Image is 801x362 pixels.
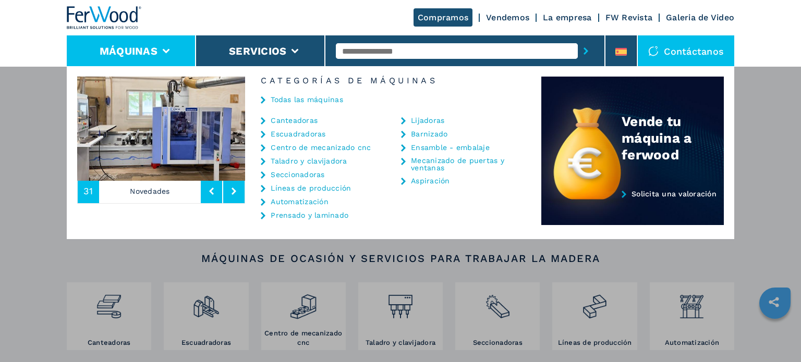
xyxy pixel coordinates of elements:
[77,77,245,181] img: image
[411,177,450,184] a: Aspiración
[271,198,329,205] a: Automatización
[411,117,444,124] a: Lijadoras
[271,96,343,103] a: Todas las máquinas
[229,45,286,57] button: Servicios
[648,46,659,56] img: Contáctanos
[411,157,515,171] a: Mecanizado de puertas y ventanas
[622,113,724,163] div: Vende tu máquina a ferwood
[100,45,157,57] button: Máquinas
[99,179,201,203] p: Novedades
[67,6,142,29] img: Ferwood
[411,144,490,151] a: Ensamble - embalaje
[414,8,472,27] a: Compramos
[83,186,93,196] span: 31
[605,13,653,22] a: FW Revista
[271,130,325,138] a: Escuadradoras
[271,211,348,219] a: Prensado y laminado
[541,190,724,226] a: Solicita una valoración
[271,144,371,151] a: Centro de mecanizado cnc
[486,13,529,22] a: Vendemos
[666,13,734,22] a: Galeria de Video
[271,157,347,165] a: Taladro y clavijadora
[411,130,447,138] a: Barnizado
[245,77,413,181] img: image
[638,35,734,67] div: Contáctanos
[543,13,592,22] a: La empresa
[271,184,351,192] a: Líneas de producción
[271,171,324,178] a: Seccionadoras
[245,77,541,85] h6: Categorías de máquinas
[271,117,318,124] a: Canteadoras
[578,39,594,63] button: submit-button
